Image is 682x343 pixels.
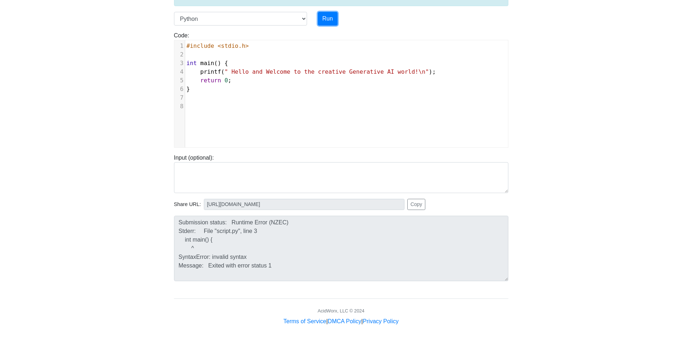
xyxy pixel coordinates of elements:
a: DMCA Policy [328,318,361,324]
span: main [200,60,214,67]
span: ; [187,77,232,84]
span: #include <stdio.h> [187,42,249,49]
button: Copy [407,199,426,210]
span: ( ); [187,68,436,75]
span: () { [187,60,228,67]
div: 1 [174,42,185,50]
span: } [187,86,190,92]
div: Code: [169,31,514,148]
input: No share available yet [204,199,404,210]
div: 5 [174,76,185,85]
a: Privacy Policy [363,318,399,324]
div: 4 [174,68,185,76]
button: Run [318,12,338,26]
span: int [187,60,197,67]
a: Terms of Service [283,318,326,324]
div: 7 [174,93,185,102]
span: return [200,77,221,84]
div: AcidWorx, LLC © 2024 [317,307,364,314]
span: printf [200,68,221,75]
div: 2 [174,50,185,59]
div: 3 [174,59,185,68]
span: Share URL: [174,201,201,209]
span: " Hello and Welcome to the creative Generative AI world!\n" [224,68,429,75]
span: 0 [224,77,228,84]
div: | | [283,317,398,326]
div: Input (optional): [169,154,514,193]
div: 6 [174,85,185,93]
div: 8 [174,102,185,111]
